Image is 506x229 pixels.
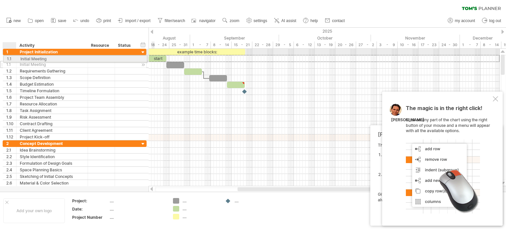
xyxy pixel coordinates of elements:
[20,94,84,100] div: Project Team Assembly
[418,42,439,48] div: 17 - 23
[310,18,318,23] span: help
[20,107,84,114] div: Task Assignment
[20,81,84,87] div: Budget Estimation
[20,160,84,166] div: Formulation of Design Goals
[439,42,460,48] div: 24 - 30
[91,42,111,49] div: Resource
[20,68,84,74] div: Requirements Gathering
[26,16,46,25] a: open
[377,42,398,48] div: 3 - 9
[14,18,21,23] span: new
[378,131,492,138] div: [PERSON_NAME]'s AI-assistant
[20,74,84,81] div: Scope Definition
[273,42,294,48] div: 29 - 5
[6,167,16,173] div: 2.4
[183,198,218,204] div: ....
[20,147,84,153] div: Idea Brainstorming
[149,49,245,55] div: example time blocks:
[5,16,23,25] a: new
[489,18,501,23] span: log out
[199,18,215,23] span: navigator
[391,117,424,123] div: [PERSON_NAME]
[480,16,503,25] a: log out
[6,101,16,107] div: 1.7
[371,35,460,42] div: November 2025
[80,18,89,23] span: undo
[35,18,44,23] span: open
[378,143,492,220] div: The [PERSON_NAME]'s AI-assist can help you in two ways: Give it a try! With the undo button in th...
[156,16,187,25] a: filter/search
[110,198,165,204] div: ....
[455,18,475,23] span: my account
[110,215,165,220] div: ....
[301,16,320,25] a: help
[190,35,279,42] div: September 2025
[95,16,113,25] a: print
[20,180,84,186] div: Material & Color Selection
[6,81,16,87] div: 1.4
[72,215,108,220] div: Project Number
[252,42,273,48] div: 22 - 28
[323,16,347,25] a: contact
[6,140,16,147] div: 2
[20,88,84,94] div: Timeline Formulation
[20,127,84,133] div: Client Agreement
[20,101,84,107] div: Resource Allocation
[20,121,84,127] div: Contract Drafting
[140,61,146,68] div: scroll to activity
[190,42,211,48] div: 1 - 7
[49,16,68,25] a: save
[118,42,132,49] div: Status
[235,198,270,204] div: ....
[183,214,218,219] div: ....
[230,18,239,23] span: zoom
[165,18,185,23] span: filter/search
[149,42,169,48] div: 18 - 24
[20,173,84,180] div: Sketching of Initial Concepts
[20,114,84,120] div: Risk Assessment
[332,18,345,23] span: contact
[6,114,16,120] div: 1.9
[3,198,65,223] div: Add your own logo
[20,154,84,160] div: Style Identification
[294,42,315,48] div: 6 - 12
[6,49,16,55] div: 1
[406,105,482,115] span: The magic is in the right click!
[20,134,84,140] div: Project Kick-off
[221,16,241,25] a: zoom
[6,94,16,100] div: 1.6
[103,18,111,23] span: print
[6,147,16,153] div: 2.1
[315,42,335,48] div: 13 - 19
[20,167,84,173] div: Space Planning Basics
[6,88,16,94] div: 1.5
[272,16,298,25] a: AI assist
[446,16,477,25] a: my account
[116,16,153,25] a: import / export
[460,42,481,48] div: 1 - 7
[6,74,16,81] div: 1.3
[20,49,84,55] div: Project Initialization
[398,42,418,48] div: 10 - 16
[125,18,151,23] span: import / export
[19,42,84,49] div: Activity
[6,107,16,114] div: 1.8
[6,173,16,180] div: 2.5
[71,16,91,25] a: undo
[110,206,165,212] div: ....
[6,61,16,68] div: 1.1
[356,42,377,48] div: 27 - 2
[281,18,296,23] span: AI assist
[6,160,16,166] div: 2.3
[169,42,190,48] div: 25 - 31
[190,16,217,25] a: navigator
[6,180,16,186] div: 2.6
[6,154,16,160] div: 2.2
[6,134,16,140] div: 1.12
[72,198,108,204] div: Project:
[6,127,16,133] div: 1.11
[335,42,356,48] div: 20 - 26
[20,61,84,68] div: Initial Meeting
[245,16,269,25] a: settings
[232,42,252,48] div: 15 - 21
